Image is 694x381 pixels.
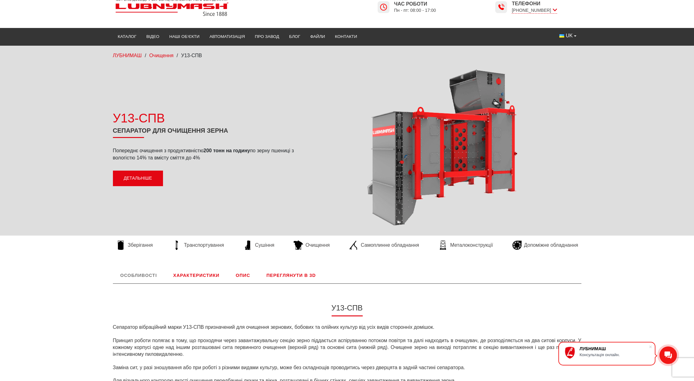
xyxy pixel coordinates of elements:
[450,242,493,249] span: Металоконструкції
[554,30,581,42] button: UK
[380,3,387,11] img: Lubnymash time icon
[113,364,581,371] p: Заміна сит, у разі зношування або при роботі з різними видами культур, може без складнощів провод...
[580,352,649,357] div: Консультація онлайн.
[113,109,303,127] div: У13-СПВ
[250,30,284,44] a: Про завод
[128,242,153,249] span: Зберігання
[184,242,224,249] span: Транспортування
[166,267,227,283] a: Характеристики
[284,30,305,44] a: Блог
[524,242,578,249] span: Допоміжне обладнання
[113,324,581,331] p: Сепаратор вібраційний марки У13-СПВ призначений для очищення зернових, бобових та олійних культур...
[113,53,142,58] a: ЛУБНИМАШ
[113,171,163,186] a: Детальніше
[113,241,156,250] a: Зберігання
[169,241,227,250] a: Транспортування
[580,346,649,351] div: ЛУБНИМАШ
[113,147,303,161] p: Попереднє очищення з продуктивністю по зерну пшениці з вологістю 14% та вмісту сміття до 4%
[228,267,258,283] a: Опис
[512,7,557,14] span: [PHONE_NUMBER]
[113,127,303,138] h1: Сепаратор для очищення зерна
[566,32,573,39] span: UK
[291,241,333,250] a: Очищення
[435,241,496,250] a: Металоконструкції
[142,30,165,44] a: Відео
[259,267,324,283] a: Переглянути в 3D
[113,337,581,358] p: Принцип роботи полягає в тому, що проходячи через завантажувальну секцію зерно піддається аспірув...
[305,30,330,44] a: Файли
[164,30,204,44] a: Наші об’єкти
[204,30,250,44] a: Автоматизація
[240,241,277,250] a: Сушіння
[149,53,174,58] a: Очищення
[512,0,557,7] span: Телефони
[113,30,142,44] a: Каталог
[203,148,250,153] strong: 200 тонн на годину
[559,34,564,38] img: Українська
[394,1,436,7] span: Час роботи
[330,30,362,44] a: Контакти
[181,53,202,58] span: У13-СПВ
[177,53,178,58] span: /
[394,7,436,13] span: Пн - пт: 08:00 - 17:00
[305,242,330,249] span: Очищення
[145,53,146,58] span: /
[346,241,422,250] a: Самоплинне обладнання
[509,241,581,250] a: Допоміжне обладнання
[361,242,419,249] span: Самоплинне обладнання
[113,267,165,283] a: Особливості
[255,242,274,249] span: Сушіння
[497,3,505,11] img: Lubnymash time icon
[113,304,581,316] h3: У13-СПВ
